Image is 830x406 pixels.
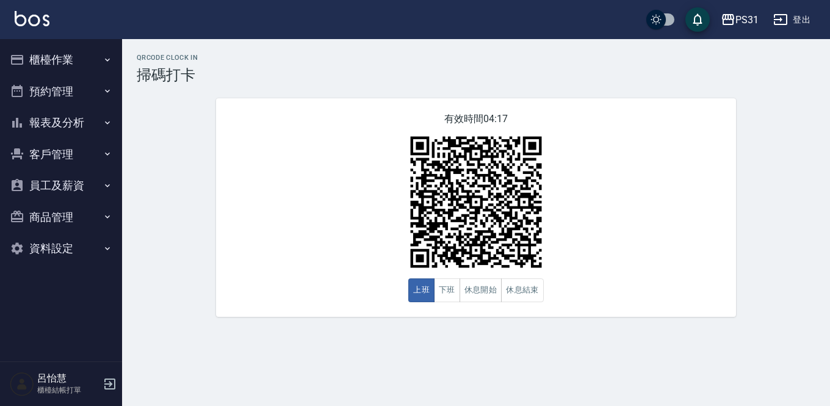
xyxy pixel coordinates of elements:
button: save [685,7,710,32]
button: 報表及分析 [5,107,117,139]
button: 休息結束 [501,278,544,302]
button: PS31 [716,7,763,32]
button: 預約管理 [5,76,117,107]
button: 登出 [768,9,815,31]
h5: 呂怡慧 [37,372,99,385]
img: Logo [15,11,49,26]
h3: 掃碼打卡 [137,67,815,84]
button: 休息開始 [460,278,502,302]
button: 資料設定 [5,233,117,264]
div: PS31 [735,12,759,27]
h2: QRcode Clock In [137,54,815,62]
button: 櫃檯作業 [5,44,117,76]
button: 客戶管理 [5,139,117,170]
button: 上班 [408,278,435,302]
button: 下班 [434,278,460,302]
p: 櫃檯結帳打單 [37,385,99,396]
div: 有效時間 04:17 [216,98,736,317]
img: Person [10,372,34,396]
button: 商品管理 [5,201,117,233]
button: 員工及薪資 [5,170,117,201]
